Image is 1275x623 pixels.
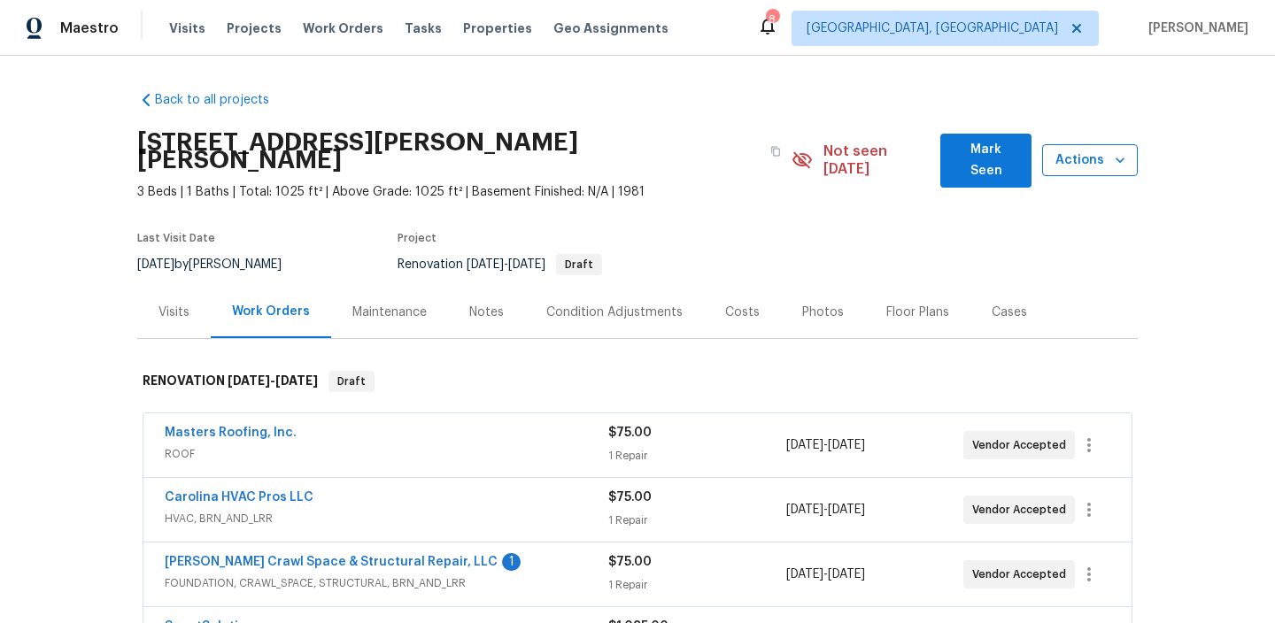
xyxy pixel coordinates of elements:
span: [DATE] [828,439,865,451]
span: $75.00 [608,427,652,439]
div: 1 [502,553,521,571]
div: 1 Repair [608,576,785,594]
div: Notes [469,304,504,321]
span: Work Orders [303,19,383,37]
span: - [467,258,545,271]
div: 1 Repair [608,447,785,465]
div: 1 Repair [608,511,785,529]
div: Visits [158,304,189,321]
span: Project [398,233,437,243]
span: Geo Assignments [553,19,668,37]
a: Back to all projects [137,91,307,109]
span: Properties [463,19,532,37]
span: [DATE] [508,258,545,271]
div: Photos [802,304,844,321]
span: - [786,565,865,583]
span: - [786,501,865,519]
button: Actions [1042,144,1138,177]
span: Mark Seen [954,139,1017,182]
div: Work Orders [232,303,310,320]
span: [DATE] [786,504,823,516]
span: [DATE] [228,374,270,387]
div: Condition Adjustments [546,304,683,321]
span: [GEOGRAPHIC_DATA], [GEOGRAPHIC_DATA] [807,19,1058,37]
span: $75.00 [608,556,652,568]
span: ROOF [165,445,608,463]
span: Maestro [60,19,119,37]
span: HVAC, BRN_AND_LRR [165,510,608,527]
span: - [786,436,865,454]
span: [DATE] [828,568,865,581]
span: [DATE] [137,258,174,271]
a: Carolina HVAC Pros LLC [165,491,313,504]
div: RENOVATION [DATE]-[DATE]Draft [137,353,1138,410]
span: Not seen [DATE] [823,142,931,178]
span: [PERSON_NAME] [1141,19,1248,37]
div: Costs [725,304,760,321]
span: Draft [558,259,600,270]
button: Mark Seen [940,134,1032,188]
span: Projects [227,19,282,37]
span: 3 Beds | 1 Baths | Total: 1025 ft² | Above Grade: 1025 ft² | Basement Finished: N/A | 1981 [137,183,792,201]
span: Tasks [405,22,442,35]
span: - [228,374,318,387]
div: by [PERSON_NAME] [137,254,303,275]
span: $75.00 [608,491,652,504]
span: [DATE] [467,258,504,271]
span: [DATE] [828,504,865,516]
a: Masters Roofing, Inc. [165,427,297,439]
div: Floor Plans [886,304,949,321]
a: [PERSON_NAME] Crawl Space & Structural Repair, LLC [165,556,498,568]
span: FOUNDATION, CRAWL_SPACE, STRUCTURAL, BRN_AND_LRR [165,574,608,592]
span: Draft [330,373,373,390]
h2: [STREET_ADDRESS][PERSON_NAME][PERSON_NAME] [137,134,760,169]
span: [DATE] [786,439,823,451]
span: [DATE] [275,374,318,387]
div: 8 [766,11,778,28]
span: Visits [169,19,205,37]
span: [DATE] [786,568,823,581]
span: Last Visit Date [137,233,215,243]
span: Vendor Accepted [972,436,1073,454]
span: Vendor Accepted [972,565,1073,583]
div: Maintenance [352,304,427,321]
span: Renovation [398,258,602,271]
button: Copy Address [760,135,792,167]
span: Vendor Accepted [972,501,1073,519]
h6: RENOVATION [143,371,318,392]
div: Cases [992,304,1027,321]
span: Actions [1056,150,1124,172]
